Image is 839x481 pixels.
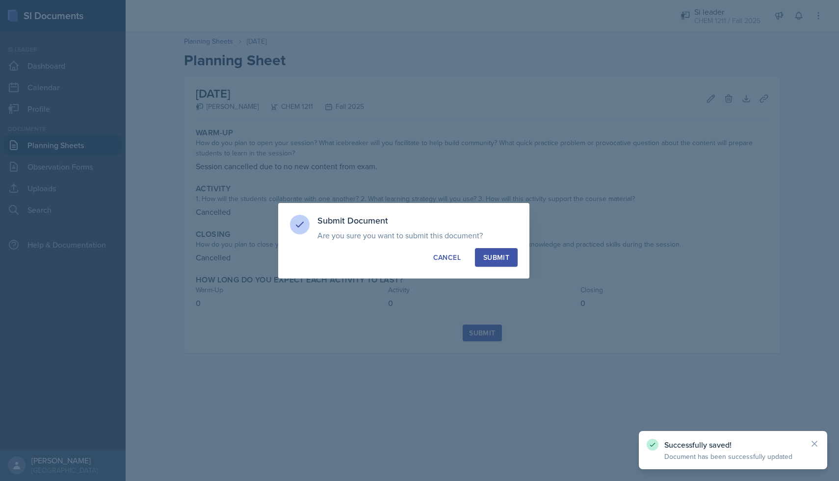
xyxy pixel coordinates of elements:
button: Submit [475,248,518,267]
p: Successfully saved! [664,440,802,450]
div: Submit [483,253,509,262]
p: Are you sure you want to submit this document? [317,230,518,240]
button: Cancel [425,248,469,267]
p: Document has been successfully updated [664,452,802,461]
h3: Submit Document [317,215,518,227]
div: Cancel [433,253,461,262]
